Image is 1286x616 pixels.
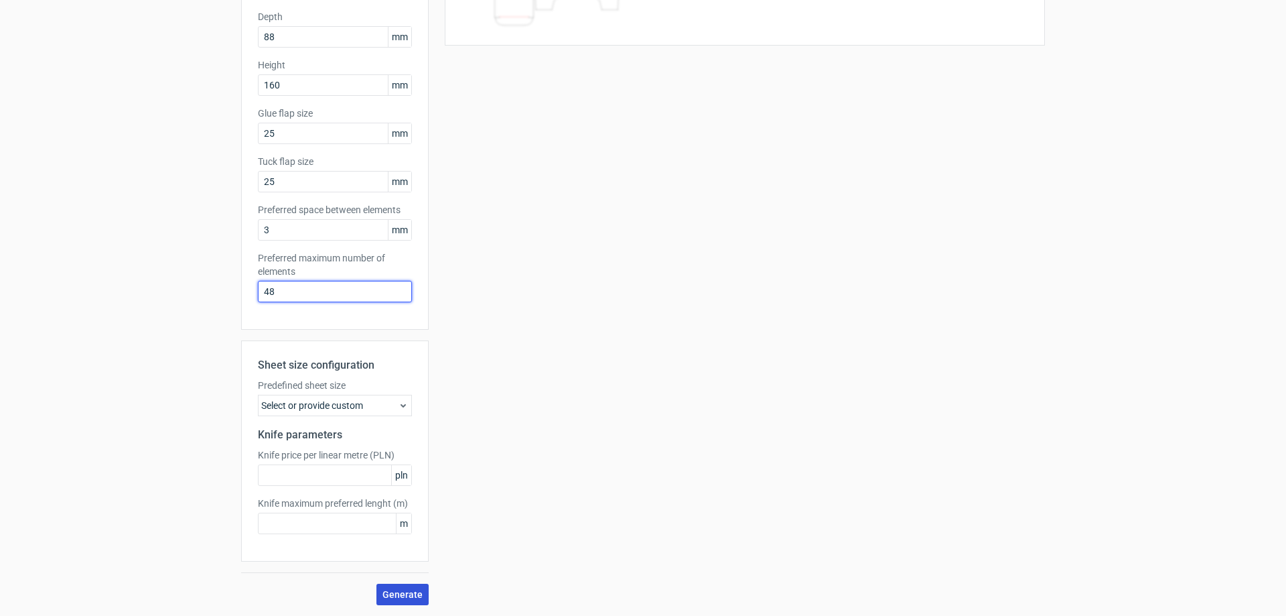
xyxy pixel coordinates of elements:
[258,395,412,416] div: Select or provide custom
[258,251,412,278] label: Preferred maximum number of elements
[258,427,412,443] h2: Knife parameters
[388,220,411,240] span: mm
[258,497,412,510] label: Knife maximum preferred lenght (m)
[258,58,412,72] label: Height
[388,172,411,192] span: mm
[388,123,411,143] span: mm
[376,584,429,605] button: Generate
[391,465,411,485] span: pln
[396,513,411,534] span: m
[388,75,411,95] span: mm
[258,155,412,168] label: Tuck flap size
[258,379,412,392] label: Predefined sheet size
[258,203,412,217] label: Preferred space between elements
[388,27,411,47] span: mm
[382,590,423,599] span: Generate
[258,10,412,23] label: Depth
[258,107,412,120] label: Glue flap size
[258,448,412,462] label: Knife price per linear metre (PLN)
[258,357,412,373] h2: Sheet size configuration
